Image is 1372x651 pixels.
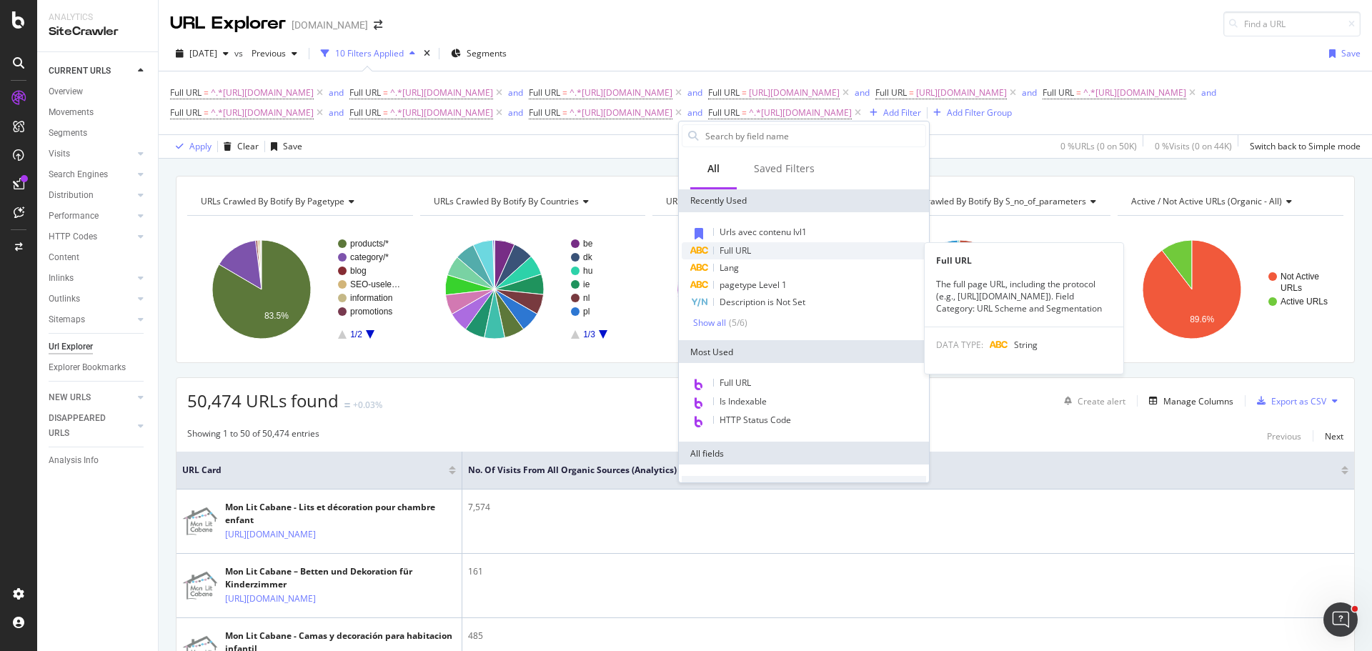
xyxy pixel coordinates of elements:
div: 7,574 [468,501,1348,514]
input: Search by field name [704,125,925,146]
div: Previous [1267,430,1301,442]
div: Mon Lit Cabane – Betten und Dekoration für Kinderzimmer [225,565,456,591]
svg: A chart. [187,227,413,352]
div: Inlinks [49,271,74,286]
h4: Active / Not Active URLs [1128,190,1331,213]
div: and [1201,86,1216,99]
div: Visits [49,146,70,161]
span: Active / Not Active URLs (organic - all) [1131,195,1282,207]
span: URLs Crawled By Botify By s_no_of_parameters [899,195,1086,207]
div: Overview [49,84,83,99]
div: +0.03% [353,399,382,411]
text: ie [583,279,590,289]
button: Segments [445,42,512,65]
button: Previous [246,42,303,65]
button: [DATE] [170,42,234,65]
text: 89.6% [1190,314,1215,324]
div: times [421,46,433,61]
button: Export as CSV [1251,389,1326,412]
div: Distribution [49,188,94,203]
div: CURRENT URLS [49,64,111,79]
div: Recently Used [679,189,929,212]
button: and [687,106,702,119]
div: Export as CSV [1271,395,1326,407]
button: and [329,86,344,99]
span: String [1014,339,1038,351]
span: = [383,106,388,119]
div: Add Filter Group [947,106,1012,119]
div: Apply [189,140,212,152]
button: Add Filter Group [928,104,1012,121]
span: Full URL [529,86,560,99]
div: Most Used [679,340,929,363]
div: Domaine: [DOMAIN_NAME] [37,37,161,49]
span: ^.*[URL][DOMAIN_NAME] [1083,83,1186,103]
span: Full URL [708,86,740,99]
div: Showing 1 to 50 of 50,474 entries [187,427,319,444]
div: Saved Filters [754,161,815,176]
svg: A chart. [885,227,1111,352]
span: Full URL [529,106,560,119]
a: CURRENT URLS [49,64,134,79]
button: Create alert [1058,389,1125,412]
div: Mots-clés [178,84,219,94]
span: Lang [720,262,739,274]
a: Explorer Bookmarks [49,360,148,375]
span: = [204,106,209,119]
div: Url Explorer [49,339,93,354]
svg: A chart. [652,227,878,352]
text: SEO-usele… [350,279,400,289]
span: = [742,86,747,99]
div: Explorer Bookmarks [49,360,126,375]
span: URLs Crawled By Botify By s_parameter_use [666,195,842,207]
span: = [204,86,209,99]
img: main image [182,507,218,536]
span: ^.*[URL][DOMAIN_NAME] [211,83,314,103]
span: = [383,86,388,99]
div: Analytics [49,11,146,24]
text: 83.5% [264,311,289,321]
button: and [329,106,344,119]
div: and [855,86,870,99]
span: ^.*[URL][DOMAIN_NAME] [390,103,493,123]
span: Description is Not Set [720,296,805,308]
div: Content [49,250,79,265]
text: dk [583,252,593,262]
text: promotions [350,307,392,317]
span: [URL][DOMAIN_NAME] [916,83,1007,103]
button: Clear [218,135,259,158]
input: Find a URL [1223,11,1361,36]
div: Full URL [925,254,1123,267]
span: Full URL [349,86,381,99]
div: All [707,161,720,176]
div: A chart. [420,227,646,352]
span: Full URL [875,86,907,99]
div: 0 % Visits ( 0 on 44K ) [1155,140,1232,152]
img: logo_orange.svg [23,23,34,34]
div: Domaine [74,84,110,94]
h4: URLs Crawled By Botify By countries [431,190,633,213]
div: 161 [468,565,1348,578]
span: Is Indexable [720,395,767,407]
div: Save [1341,47,1361,59]
button: Apply [170,135,212,158]
span: 50,474 URLs found [187,389,339,412]
a: [URL][DOMAIN_NAME] [225,592,316,606]
div: SiteCrawler [49,24,146,40]
a: Search Engines [49,167,134,182]
span: = [909,86,914,99]
button: and [508,106,523,119]
div: 485 [468,630,1348,642]
span: HTTP Status Code [720,414,791,426]
button: and [508,86,523,99]
a: DISAPPEARED URLS [49,411,134,441]
button: Add Filter [864,104,921,121]
div: Create alert [1078,395,1125,407]
button: and [1022,86,1037,99]
img: Equal [344,403,350,407]
span: Segments [467,47,507,59]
